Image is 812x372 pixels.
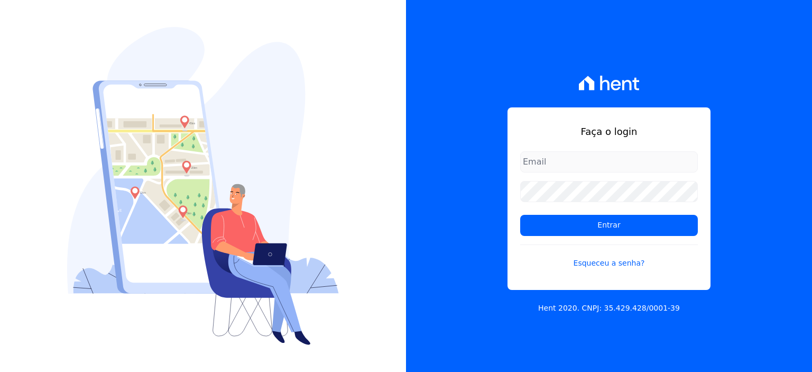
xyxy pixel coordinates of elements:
[520,215,698,236] input: Entrar
[538,303,680,314] p: Hent 2020. CNPJ: 35.429.428/0001-39
[67,27,339,345] img: Login
[520,244,698,269] a: Esqueceu a senha?
[520,151,698,173] input: Email
[520,124,698,139] h1: Faça o login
